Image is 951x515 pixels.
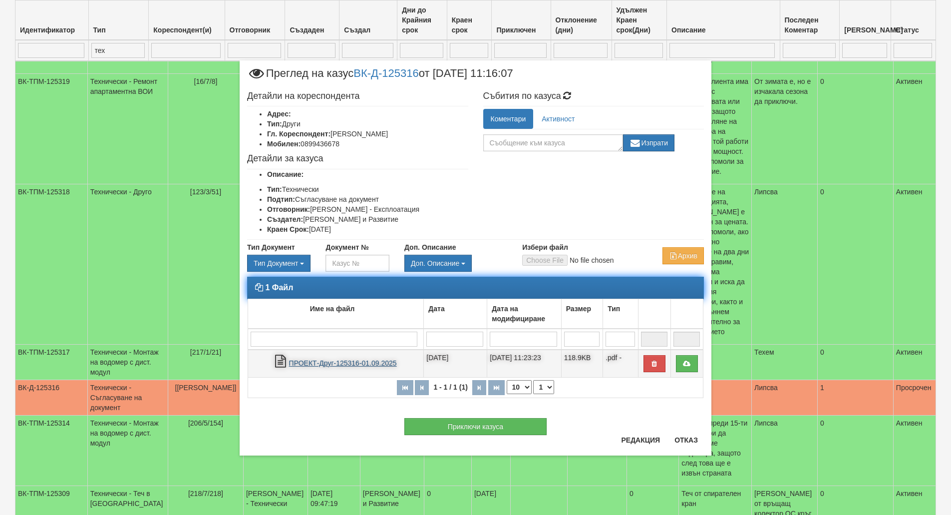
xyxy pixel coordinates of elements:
b: Описание: [267,170,304,178]
label: Тип Документ [247,242,295,252]
button: Предишна страница [415,380,429,395]
td: Размер: No sort applied, activate to apply an ascending sort [561,299,603,329]
b: Тип: [267,120,282,128]
td: [DATE] 11:23:23 [487,350,561,378]
span: Преглед на казус от [DATE] 11:16:07 [247,68,513,86]
h4: Детайли на кореспондента [247,91,468,101]
li: Технически [267,184,468,194]
b: Дата на модифициране [492,305,545,323]
label: Документ № [325,242,368,252]
button: Тип Документ [247,255,311,272]
button: Архив [662,247,704,264]
li: 0899436678 [267,139,468,149]
a: ПРОЕКТ-Друг-125316-01.09.2025 [289,359,397,367]
button: Доп. Описание [404,255,472,272]
li: [DATE] [267,224,468,234]
td: .pdf - [603,350,638,378]
button: Приключи казуса [404,418,547,435]
a: Коментари [483,109,534,129]
b: Адрес: [267,110,291,118]
label: Доп. Описание [404,242,456,252]
div: Двоен клик, за изчистване на избраната стойност. [404,255,507,272]
li: [PERSON_NAME] и Развитие [267,214,468,224]
button: Първа страница [397,380,413,395]
span: Тип Документ [254,259,298,267]
b: Подтип: [267,195,295,203]
h4: Събития по казуса [483,91,704,101]
a: ВК-Д-125316 [353,66,418,79]
td: Дата: No sort applied, activate to apply an ascending sort [424,299,487,329]
li: Други [267,119,468,129]
button: Редакция [615,432,666,448]
td: : No sort applied, activate to apply an ascending sort [670,299,703,329]
td: [DATE] [424,350,487,378]
td: 118.9KB [561,350,603,378]
button: Последна страница [488,380,505,395]
td: Име на файл: No sort applied, activate to apply an ascending sort [248,299,424,329]
b: Име на файл [310,305,355,313]
td: Дата на модифициране: No sort applied, activate to apply an ascending sort [487,299,561,329]
b: Тип [608,305,620,313]
select: Брой редове на страница [507,380,532,394]
b: Мобилен: [267,140,301,148]
b: Създател: [267,215,303,223]
span: 1 - 1 / 1 (1) [431,383,470,391]
button: Следваща страница [472,380,486,395]
span: Доп. Описание [411,259,459,267]
strong: 1 Файл [265,283,293,292]
b: Тип: [267,185,282,193]
label: Избери файл [522,242,568,252]
td: : No sort applied, activate to apply an ascending sort [638,299,670,329]
tr: ПРОЕКТ-Друг-125316-01.09.2025.pdf - [248,350,703,378]
button: Изпрати [623,134,675,151]
h4: Детайли за казуса [247,154,468,164]
div: Двоен клик, за изчистване на избраната стойност. [247,255,311,272]
button: Отказ [668,432,704,448]
li: Съгласуване на документ [267,194,468,204]
li: [PERSON_NAME] [267,129,468,139]
a: Активност [534,109,582,129]
b: Размер [566,305,591,313]
input: Казус № [325,255,389,272]
select: Страница номер [533,380,554,394]
td: Тип: No sort applied, activate to apply an ascending sort [603,299,638,329]
li: [PERSON_NAME] - Експлоатация [267,204,468,214]
b: Дата [428,305,444,313]
b: Отговорник: [267,205,310,213]
b: Гл. Кореспондент: [267,130,330,138]
b: Краен Срок: [267,225,309,233]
